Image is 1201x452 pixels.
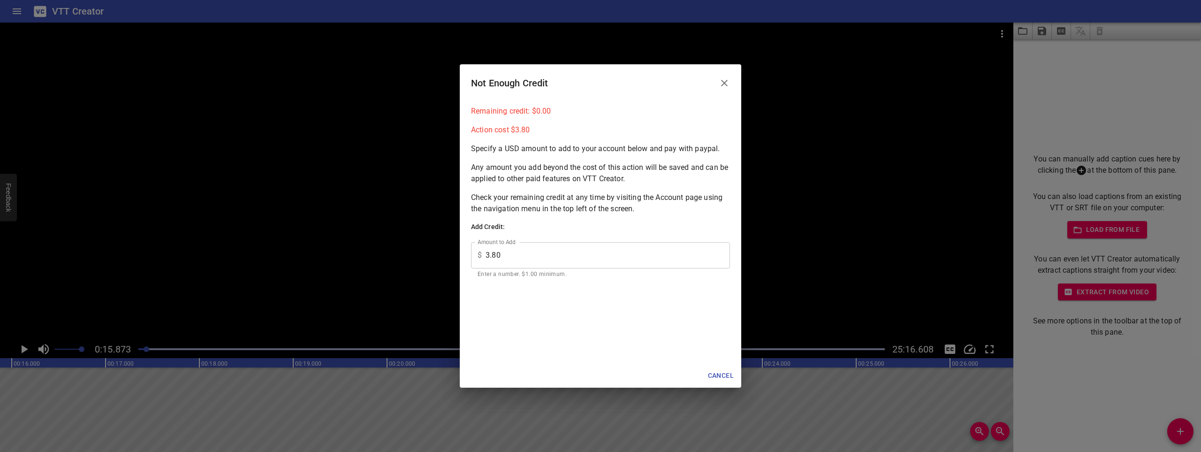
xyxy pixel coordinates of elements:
p: Remaining credit: $ 0.00 [471,106,730,117]
h6: Not Enough Credit [471,76,548,91]
h6: Add Credit: [471,222,730,232]
button: Cancel [704,367,737,384]
input: 1.00 [486,242,730,268]
p: Check your remaining credit at any time by visiting the Account page using the navigation menu in... [471,192,730,215]
p: Specify a USD amount to add to your account below and pay with paypal. [471,143,730,154]
span: Cancel [708,370,734,382]
p: Enter a number. $1.00 minimum. [478,270,723,279]
p: Action cost $ 3.80 [471,124,730,136]
button: Close [713,72,736,94]
iframe: PayPal [471,283,730,357]
p: $ [478,250,482,261]
p: Any amount you add beyond the cost of this action will be saved and can be applied to other paid ... [471,162,730,184]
